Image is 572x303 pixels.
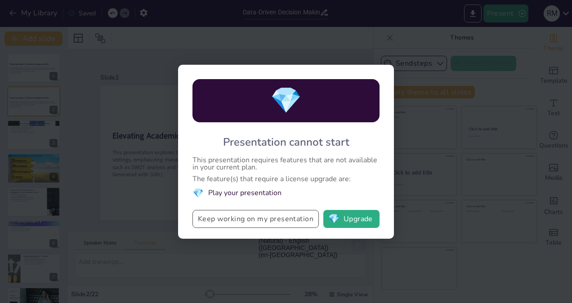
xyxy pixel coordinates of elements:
div: Presentation cannot start [223,135,349,149]
button: diamondUpgrade [323,210,380,228]
div: This presentation requires features that are not available in your current plan. [192,156,380,171]
li: Play your presentation [192,187,380,199]
span: diamond [270,83,302,118]
span: diamond [328,214,340,223]
button: Keep working on my presentation [192,210,319,228]
span: diamond [192,187,204,199]
div: The feature(s) that require a license upgrade are: [192,175,380,183]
